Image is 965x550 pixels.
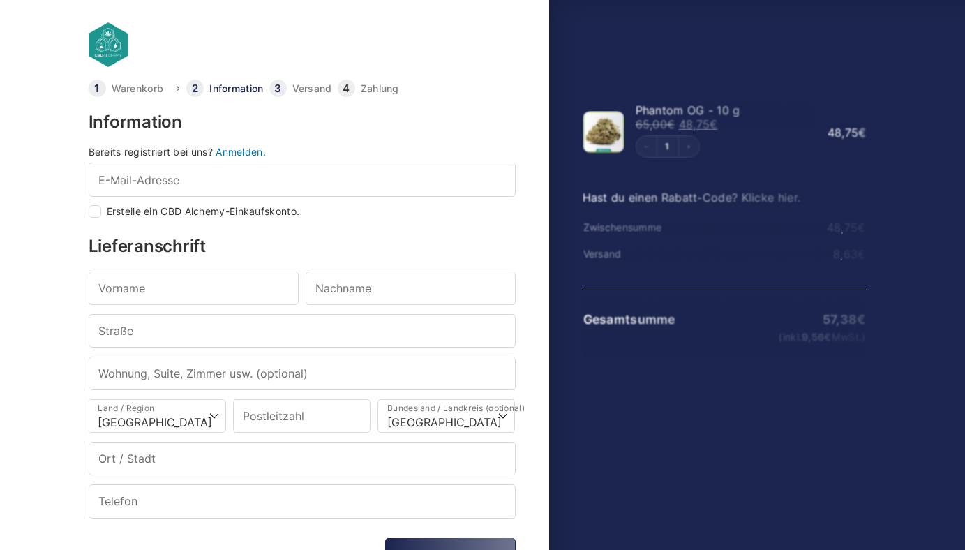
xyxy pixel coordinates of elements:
a: Information [209,84,263,94]
h3: Lieferanschrift [89,238,516,255]
input: Postleitzahl [233,399,371,433]
input: Ort / Stadt [89,442,516,475]
a: Anmelden. [216,146,266,158]
input: E-Mail-Adresse [89,163,516,196]
a: Zahlung [361,84,399,94]
input: Nachname [306,272,516,305]
label: Erstelle ein CBD Alchemy-Einkaufskonto. [107,207,300,216]
input: Vorname [89,272,299,305]
a: Warenkorb [112,84,164,94]
span: Bereits registriert bei uns? [89,146,213,158]
h3: Information [89,114,516,131]
a: Versand [292,84,332,94]
input: Wohnung, Suite, Zimmer usw. (optional) [89,357,516,390]
input: Straße [89,314,516,348]
input: Telefon [89,484,516,518]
